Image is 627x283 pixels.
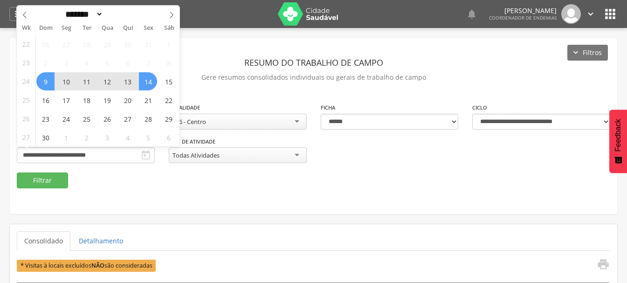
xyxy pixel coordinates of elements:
[172,151,220,159] div: Todas Atividades
[57,128,75,146] span: Julho 1, 2024
[91,262,104,269] b: NÃO
[591,258,610,273] a: 
[138,25,159,31] span: Sex
[139,72,157,90] span: Junho 14, 2024
[139,110,157,128] span: Junho 28, 2024
[98,72,116,90] span: Junho 12, 2024
[77,110,96,128] span: Junho 25, 2024
[98,54,116,72] span: Junho 5, 2024
[36,110,55,128] span: Junho 23, 2024
[466,8,477,20] i: 
[35,25,56,31] span: Dom
[597,258,610,271] i: 
[139,35,157,53] span: Maio 31, 2024
[17,71,610,84] p: Gere resumos consolidados individuais ou gerais de trabalho de campo
[159,91,178,109] span: Junho 22, 2024
[22,35,30,53] span: 22
[57,54,75,72] span: Junho 3, 2024
[9,7,29,21] a: 
[57,91,75,109] span: Junho 17, 2024
[172,117,206,126] div: 116 - Centro
[567,45,608,61] button: Filtros
[36,35,55,53] span: Maio 26, 2024
[118,128,137,146] span: Julho 4, 2024
[609,110,627,173] button: Feedback - Mostrar pesquisa
[22,72,30,90] span: 24
[57,35,75,53] span: Maio 27, 2024
[169,104,200,111] label: Localidade
[56,25,76,31] span: Seg
[77,54,96,72] span: Junho 4, 2024
[140,150,152,161] i: 
[77,35,96,53] span: Maio 28, 2024
[118,35,137,53] span: Maio 30, 2024
[118,91,137,109] span: Junho 20, 2024
[118,110,137,128] span: Junho 27, 2024
[159,128,178,146] span: Julho 6, 2024
[586,4,596,24] a: 
[118,72,137,90] span: Junho 13, 2024
[77,72,96,90] span: Junho 11, 2024
[98,35,116,53] span: Maio 29, 2024
[139,128,157,146] span: Julho 5, 2024
[466,4,477,24] a: 
[77,91,96,109] span: Junho 18, 2024
[603,7,618,21] i: 
[489,14,557,21] span: Coordenador de Endemias
[103,9,134,19] input: Year
[57,72,75,90] span: Junho 10, 2024
[489,7,557,14] p: [PERSON_NAME]
[36,128,55,146] span: Junho 30, 2024
[77,128,96,146] span: Julho 2, 2024
[139,91,157,109] span: Junho 21, 2024
[17,231,70,251] a: Consolidado
[472,104,487,111] label: Ciclo
[14,8,25,20] i: 
[71,231,131,251] a: Detalhamento
[97,25,117,31] span: Qua
[17,21,35,35] span: Wk
[22,54,30,72] span: 23
[62,9,103,19] select: Month
[614,119,622,152] span: Feedback
[17,173,68,188] button: Filtrar
[76,25,97,31] span: Ter
[159,35,178,53] span: Junho 1, 2024
[36,91,55,109] span: Junho 16, 2024
[98,110,116,128] span: Junho 26, 2024
[139,54,157,72] span: Junho 7, 2024
[159,54,178,72] span: Junho 8, 2024
[159,25,179,31] span: Sáb
[22,128,30,146] span: 27
[17,54,610,71] header: Resumo do Trabalho de Campo
[36,54,55,72] span: Junho 2, 2024
[169,138,215,145] label: Tipo de Atividade
[118,54,137,72] span: Junho 6, 2024
[22,91,30,109] span: 25
[57,110,75,128] span: Junho 24, 2024
[159,72,178,90] span: Junho 15, 2024
[22,110,30,128] span: 26
[17,260,156,271] span: * Visitas à locais excluídos são consideradas
[98,91,116,109] span: Junho 19, 2024
[159,110,178,128] span: Junho 29, 2024
[586,9,596,19] i: 
[36,72,55,90] span: Junho 9, 2024
[321,104,335,111] label: Ficha
[98,128,116,146] span: Julho 3, 2024
[118,25,138,31] span: Qui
